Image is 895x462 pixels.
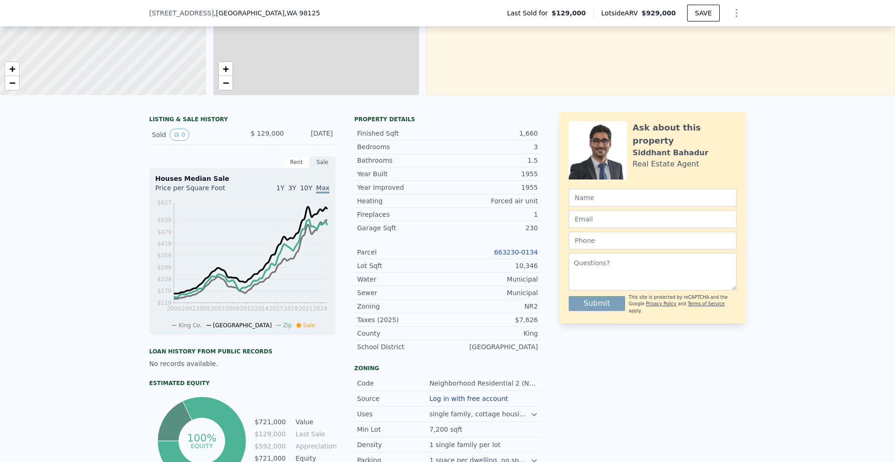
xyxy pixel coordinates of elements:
[357,302,447,311] div: Zoning
[357,156,447,165] div: Bathrooms
[429,379,538,388] div: Neighborhood Residential 2 (NR2)
[157,217,172,223] tspan: $539
[357,248,447,257] div: Parcel
[254,417,286,427] td: $721,000
[225,305,240,312] tspan: 2009
[633,121,737,147] div: Ask about this property
[447,329,538,338] div: King
[219,76,233,90] a: Zoom out
[629,294,737,314] div: This site is protected by reCAPTCHA and the Google and apply.
[157,252,172,259] tspan: $359
[196,305,210,312] tspan: 2005
[276,184,284,192] span: 1Y
[303,322,315,329] span: Sale
[357,329,447,338] div: County
[633,159,699,170] div: Real Estate Agent
[447,288,538,297] div: Municipal
[152,129,235,141] div: Sold
[429,395,508,402] button: Log in with free account
[294,417,336,427] td: Value
[283,322,292,329] span: Zip
[149,8,214,18] span: [STREET_ADDRESS]
[447,302,538,311] div: NR2
[601,8,641,18] span: Lotside ARV
[283,156,310,168] div: Rent
[447,315,538,324] div: $7,626
[354,116,541,123] div: Property details
[447,142,538,152] div: 3
[240,305,255,312] tspan: 2012
[429,409,530,419] div: single family, cottage housing, rowhouses, townhouses, apartments, and accessory dwellings
[294,441,336,451] td: Appreciation
[447,342,538,352] div: [GEOGRAPHIC_DATA]
[357,288,447,297] div: Sewer
[255,305,269,312] tspan: 2014
[269,305,283,312] tspan: 2017
[254,429,286,439] td: $129,000
[181,305,196,312] tspan: 2002
[157,229,172,235] tspan: $479
[357,315,447,324] div: Taxes (2025)
[357,169,447,179] div: Year Built
[357,196,447,206] div: Heating
[447,196,538,206] div: Forced air unit
[294,429,336,439] td: Last Sale
[447,156,538,165] div: 1.5
[429,440,503,449] div: 1 single family per lot
[688,301,724,306] a: Terms of Service
[222,77,228,89] span: −
[569,210,737,228] input: Email
[569,189,737,207] input: Name
[357,129,447,138] div: Finished Sqft
[179,322,202,329] span: King Co.
[211,305,225,312] tspan: 2007
[9,63,15,75] span: +
[447,210,538,219] div: 1
[288,184,296,192] span: 3Y
[157,288,172,294] tspan: $179
[357,425,429,434] div: Min Lot
[5,76,19,90] a: Zoom out
[357,261,447,270] div: Lot Sqft
[354,365,541,372] div: Zoning
[507,8,552,18] span: Last Sold for
[357,223,447,233] div: Garage Sqft
[214,8,320,18] span: , [GEOGRAPHIC_DATA]
[447,275,538,284] div: Municipal
[9,77,15,89] span: −
[447,129,538,138] div: 1,660
[687,5,720,21] button: SAVE
[357,409,429,419] div: Uses
[633,147,709,159] div: Siddhant Bahadur
[170,129,189,141] button: View historical data
[5,62,19,76] a: Zoom in
[157,200,172,206] tspan: $627
[551,8,586,18] span: $129,000
[357,440,429,449] div: Density
[284,9,320,17] span: , WA 98125
[646,301,676,306] a: Privacy Policy
[357,379,429,388] div: Code
[291,129,333,141] div: [DATE]
[254,441,286,451] td: $592,000
[187,432,216,444] tspan: 100%
[157,300,172,306] tspan: $119
[494,248,538,256] a: 663230-0134
[569,296,625,311] button: Submit
[569,232,737,249] input: Phone
[357,342,447,352] div: School District
[357,142,447,152] div: Bedrooms
[157,264,172,271] tspan: $299
[357,394,429,403] div: Source
[310,156,336,168] div: Sale
[157,276,172,283] tspan: $239
[727,4,746,22] button: Show Options
[316,184,330,193] span: Max
[447,169,538,179] div: 1955
[155,174,330,183] div: Houses Median Sale
[167,305,181,312] tspan: 2000
[357,183,447,192] div: Year Improved
[641,9,676,17] span: $929,000
[298,305,313,312] tspan: 2021
[213,322,272,329] span: [GEOGRAPHIC_DATA]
